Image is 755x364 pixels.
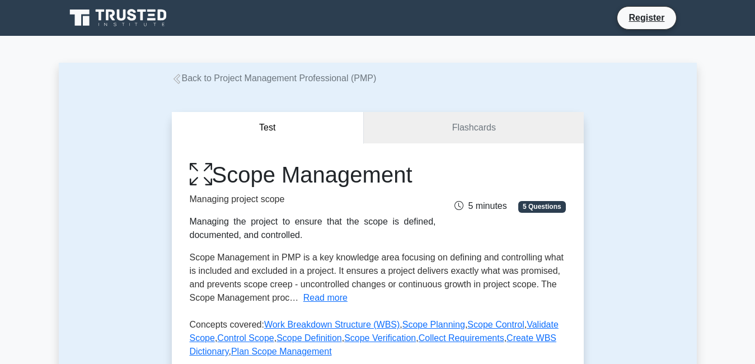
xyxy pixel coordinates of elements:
a: Scope Control [467,320,524,329]
h1: Scope Management [190,161,436,188]
a: Back to Project Management Professional (PMP) [172,73,377,83]
div: Managing the project to ensure that the scope is defined, documented, and controlled. [190,215,436,242]
span: Scope Management in PMP is a key knowledge area focusing on defining and controlling what is incl... [190,253,564,302]
a: Scope Planning [402,320,465,329]
a: Scope Verification [344,333,416,343]
button: Test [172,112,364,144]
a: Control Scope [217,333,274,343]
p: Concepts covered: , , , , , , , , , [190,318,566,363]
a: Validate Scope [190,320,559,343]
span: 5 Questions [518,201,565,212]
a: Work Breakdown Structure (WBS) [264,320,400,329]
p: Managing project scope [190,193,436,206]
a: Plan Scope Management [231,347,332,356]
a: Scope Definition [276,333,342,343]
a: Flashcards [364,112,583,144]
span: 5 minutes [454,201,507,211]
a: Collect Requirements [419,333,504,343]
a: Register [622,11,671,25]
button: Read more [303,291,348,305]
